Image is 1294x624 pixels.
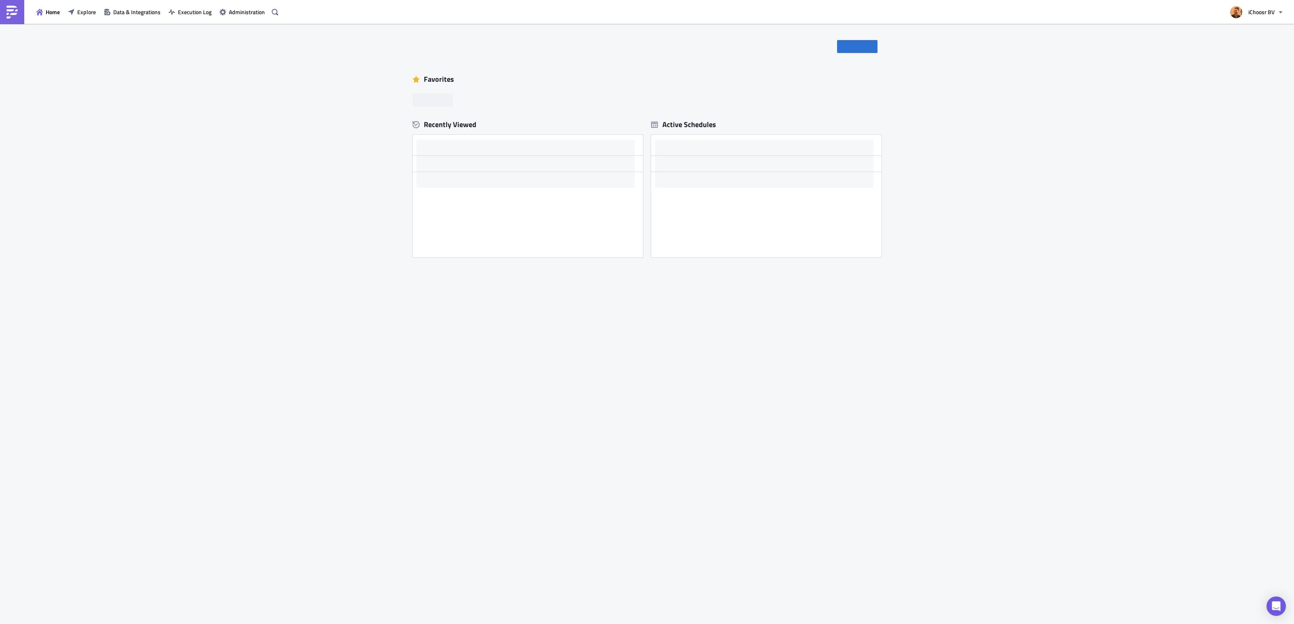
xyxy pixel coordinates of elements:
span: Home [46,8,60,16]
span: Data & Integrations [113,8,161,16]
div: Open Intercom Messenger [1267,596,1286,616]
button: Administration [216,6,269,18]
span: Execution Log [178,8,211,16]
button: Home [32,6,64,18]
span: Administration [229,8,265,16]
div: Favorites [412,73,882,85]
button: Data & Integrations [100,6,165,18]
div: Active Schedules [651,120,716,129]
button: iChoosr BV [1225,3,1288,21]
button: Explore [64,6,100,18]
img: PushMetrics [6,6,19,19]
img: Avatar [1229,5,1243,19]
span: iChoosr BV [1248,8,1275,16]
div: Recently Viewed [412,119,643,131]
span: Explore [77,8,96,16]
button: Execution Log [165,6,216,18]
